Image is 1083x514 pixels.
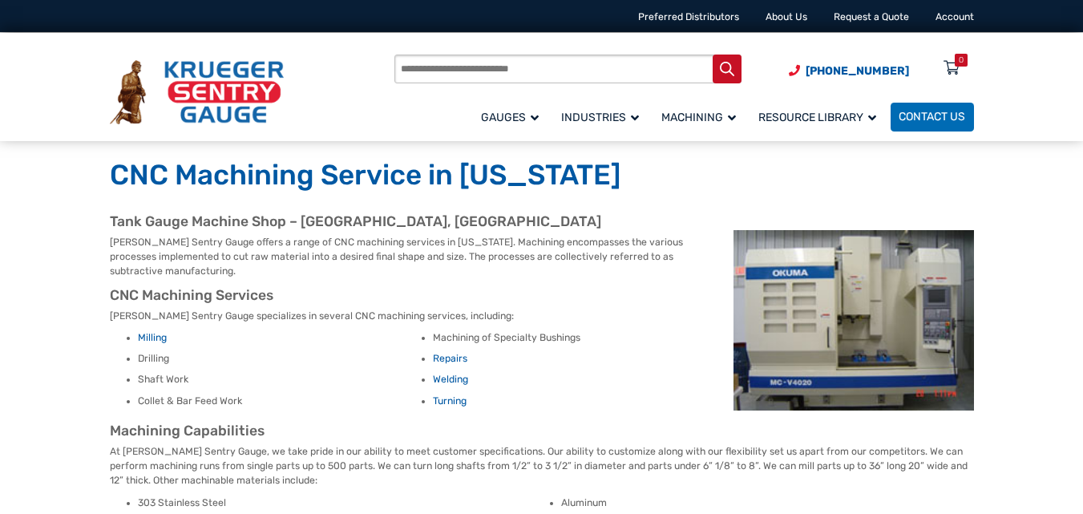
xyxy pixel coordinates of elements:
span: Industries [561,111,639,124]
li: Shaft Work [138,373,422,387]
a: Preferred Distributors [638,11,739,22]
a: Phone Number (920) 434-8860 [789,63,909,79]
span: Gauges [481,111,539,124]
a: Welding [433,374,468,385]
a: Request a Quote [834,11,909,22]
a: Contact Us [891,103,974,132]
h1: CNC Machining Service in [US_STATE] [110,158,974,193]
span: Machining [661,111,736,124]
span: [PHONE_NUMBER] [806,64,909,78]
a: Industries [553,100,653,133]
a: Milling [138,332,167,343]
li: 303 Stainless Steel [138,496,551,511]
a: Repairs [433,353,467,364]
span: Resource Library [758,111,876,124]
span: Contact Us [899,111,965,124]
div: 0 [959,54,964,67]
img: Machining [733,230,974,411]
h2: CNC Machining Services [110,287,974,305]
p: At [PERSON_NAME] Sentry Gauge, we take pride in our ability to meet customer specifications. Our ... [110,444,974,488]
h2: Tank Gauge Machine Shop – [GEOGRAPHIC_DATA], [GEOGRAPHIC_DATA] [110,213,974,231]
a: Machining [653,100,750,133]
li: Aluminum [561,496,974,511]
a: Gauges [473,100,553,133]
h2: Machining Capabilities [110,423,974,440]
a: Resource Library [750,100,891,133]
li: Drilling [138,352,422,366]
li: Collet & Bar Feed Work [138,395,422,409]
a: Turning [433,395,467,407]
img: Krueger Sentry Gauge [110,60,284,124]
p: [PERSON_NAME] Sentry Gauge specializes in several CNC machining services, including: [110,309,974,323]
a: Account [936,11,974,22]
li: Machining of Specialty Bushings [433,331,717,346]
a: About Us [766,11,807,22]
p: [PERSON_NAME] Sentry Gauge offers a range of CNC machining services in [US_STATE]. Machining enco... [110,235,974,279]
